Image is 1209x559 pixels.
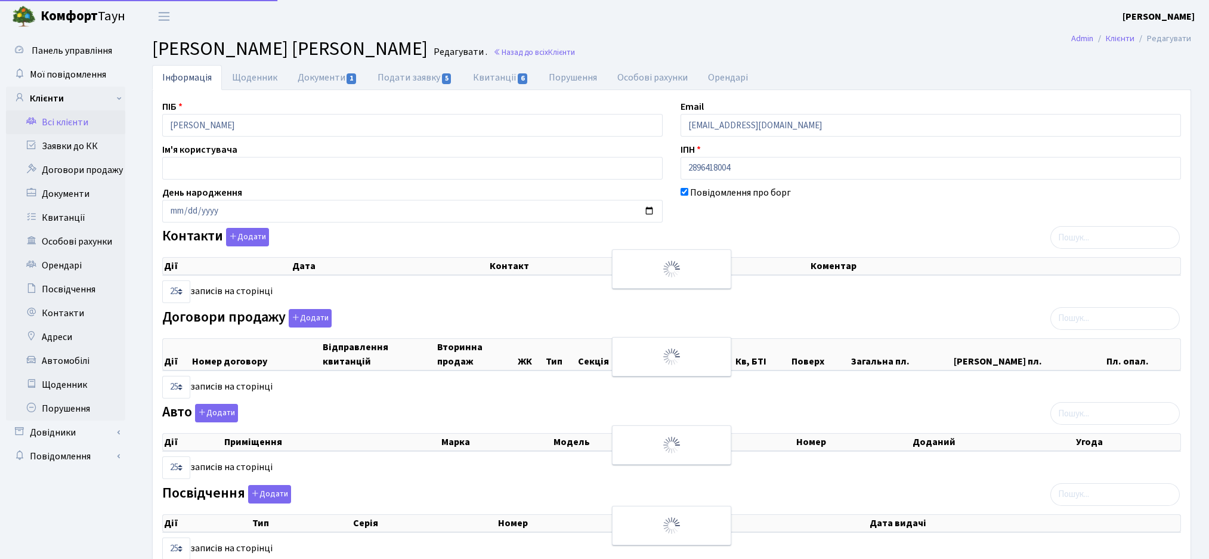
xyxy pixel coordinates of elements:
span: 6 [518,73,527,84]
a: Додати [245,483,291,504]
span: 1 [347,73,356,84]
label: Ім'я користувача [162,143,237,157]
a: Назад до всіхКлієнти [493,47,575,58]
th: Угода [1075,434,1180,450]
th: Тип [545,339,577,370]
a: Всі клієнти [6,110,125,134]
th: Серія [352,515,497,532]
th: Контакт [488,258,809,274]
span: 5 [442,73,452,84]
a: Подати заявку [367,65,462,90]
label: Email [681,100,704,114]
span: Таун [41,7,125,27]
span: Мої повідомлення [30,68,106,81]
a: Квитанції [463,65,539,90]
span: [PERSON_NAME] [PERSON_NAME] [152,35,428,63]
th: Номер договору [191,339,321,370]
a: Документи [6,182,125,206]
a: Додати [223,226,269,247]
th: Тип [251,515,352,532]
label: записів на сторінці [162,280,273,303]
th: Дата [291,258,488,274]
span: Панель управління [32,44,112,57]
th: Модель [552,434,692,450]
label: Повідомлення про борг [690,186,791,200]
th: Доданий [911,434,1075,450]
button: Переключити навігацію [149,7,179,26]
a: [PERSON_NAME] [1123,10,1195,24]
label: Договори продажу [162,309,332,328]
a: Додати [192,402,238,423]
th: Приміщення [223,434,440,450]
a: Інформація [152,65,222,90]
a: Порушення [539,65,607,90]
th: Дії [163,515,251,532]
nav: breadcrumb [1053,26,1209,51]
img: Обробка... [662,436,681,455]
th: Кв, БТІ [734,339,790,370]
label: Контакти [162,228,269,246]
a: Орендарі [6,254,125,277]
th: Номер [795,434,911,450]
a: Автомобілі [6,349,125,373]
a: Щоденник [6,373,125,397]
button: Посвідчення [248,485,291,504]
img: Обробка... [662,516,681,535]
a: Клієнти [1106,32,1134,45]
th: Номер [497,515,667,532]
a: Орендарі [698,65,758,90]
li: Редагувати [1134,32,1191,45]
a: Панель управління [6,39,125,63]
a: Клієнти [6,87,125,110]
a: Посвідчення [6,277,125,301]
a: Адреси [6,325,125,349]
input: Пошук... [1050,402,1180,425]
th: Пл. опал. [1105,339,1180,370]
a: Admin [1071,32,1093,45]
b: [PERSON_NAME] [1123,10,1195,23]
label: ПІБ [162,100,183,114]
label: День народження [162,186,242,200]
button: Договори продажу [289,309,332,328]
img: logo.png [12,5,36,29]
a: Порушення [6,397,125,421]
a: Договори продажу [6,158,125,182]
a: Щоденник [222,65,287,90]
th: Секція [577,339,633,370]
th: Дії [163,339,191,370]
a: Мої повідомлення [6,63,125,87]
a: Особові рахунки [6,230,125,254]
a: Квитанції [6,206,125,230]
a: Додати [286,307,332,328]
small: Редагувати . [431,47,487,58]
th: Колір [692,434,795,450]
label: Авто [162,404,238,422]
th: Коментар [809,258,1180,274]
img: Обробка... [662,347,681,366]
select: записів на сторінці [162,376,190,399]
th: Дата видачі [868,515,1180,532]
b: Комфорт [41,7,98,26]
input: Пошук... [1050,226,1180,249]
th: Вторинна продаж [436,339,517,370]
a: Довідники [6,421,125,444]
button: Авто [195,404,238,422]
span: Клієнти [548,47,575,58]
th: Відправлення квитанцій [321,339,436,370]
a: Особові рахунки [607,65,698,90]
th: Видано [667,515,868,532]
label: записів на сторінці [162,456,273,479]
a: Контакти [6,301,125,325]
label: записів на сторінці [162,376,273,399]
button: Контакти [226,228,269,246]
th: Дії [163,434,223,450]
select: записів на сторінці [162,456,190,479]
img: Обробка... [662,260,681,279]
select: записів на сторінці [162,280,190,303]
th: Загальна пл. [850,339,953,370]
label: Посвідчення [162,485,291,504]
label: ІПН [681,143,701,157]
th: ЖК [517,339,545,370]
th: [PERSON_NAME] пл. [953,339,1105,370]
th: Дії [163,258,291,274]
